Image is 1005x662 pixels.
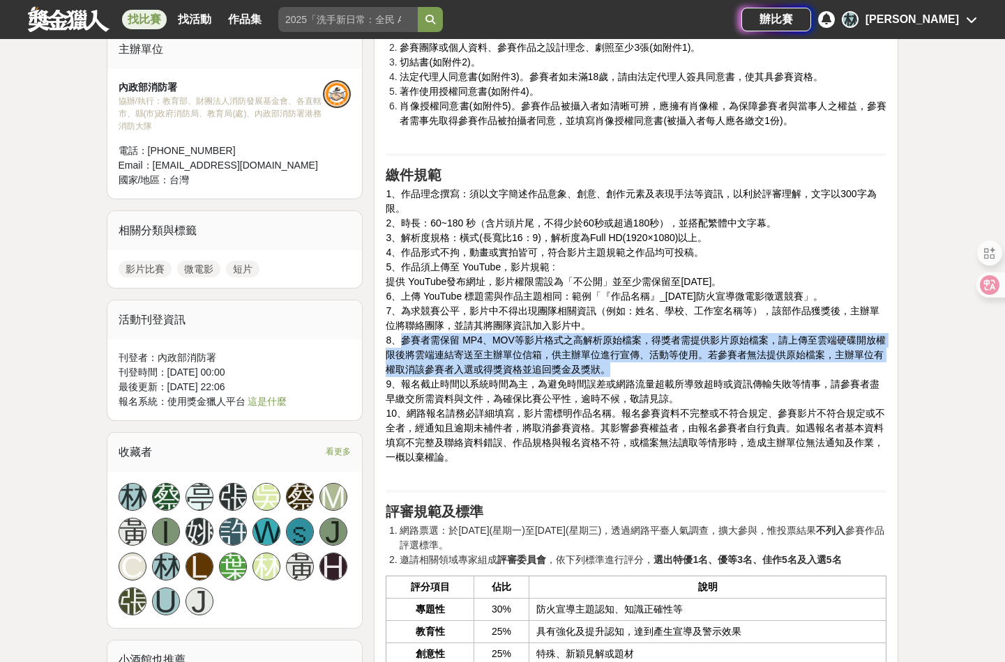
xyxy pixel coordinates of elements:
a: L [186,553,213,580]
span: 防火宣導主題認知、知識正確性等 [536,603,683,615]
strong: 選出特優1名、優等3名、佳作5名及入選5名 [653,554,841,565]
span: 切結書(如附件2)。 [400,56,480,68]
a: 蔡 [286,483,314,511]
a: 張 [219,483,247,511]
span: 6、上傳 YouTube 標題需與作品主題相同：範例「『作品名稱』_[DATE]防火宣導微電影徵選競賽」。 [386,291,822,302]
span: 肖像授權同意書(如附件5)。參賽作品被攝入者如清晰可辨，應擁有肖像權，為保障參賽者與當事人之權益，參賽者需事先取得參賽作品被拍攝者同意，並填寫肖像授權同意書(被攝入者每人應各繳交1份)。 [400,100,886,126]
span: 提供 YouTube發布網址，影片權限需設為「不公開」並至少需保留至[DATE]。 [386,276,721,287]
div: 報名系統：使用獎金獵人平台 [119,394,352,409]
a: 黃 [119,518,146,546]
strong: 評審委員會 [497,554,546,565]
div: 刊登時間： [DATE] 00:00 [119,365,352,380]
a: J [319,518,347,546]
span: 教育性 [416,626,445,637]
a: 姚 [186,518,213,546]
div: 主辦單位 [107,30,363,69]
div: Email： [EMAIL_ADDRESS][DOMAIN_NAME] [119,158,324,173]
span: 10、網路報名請務必詳細填寫，影片需標明作品名稱。報名參賽資料不完整或不符合規定、參賽影片不符合規定或不全者，經通知且逾期未補件者，將取消參賽資格。其影響參賽權益者，由報名參賽者自行負責。如遇報... [386,408,885,463]
a: 葉 [219,553,247,580]
span: 具有強化及提升認知，達到產生宣導及警示效果 [536,626,741,637]
a: 蔡 [152,483,180,511]
a: ꜱ [286,518,314,546]
span: 法定代理人同意書(如附件3)。參賽者如未滿18歲，請由法定代理人簽具同意書，使其具參賽資格。 [400,71,823,82]
a: 許 [219,518,247,546]
div: 相關分類與標籤 [107,211,363,250]
a: W [252,518,280,546]
span: 3、解析度規格：橫式(長寬比16：9)，解析度為Full HD(1920×1080)以上。 [386,232,707,243]
a: M [319,483,347,511]
span: 1、作品理念撰寫：須以文字簡述作品意象、創意、創作元素及表現手法等資訊，以利於評審理解，文字以300字為限。 [386,188,876,214]
strong: 不列入 [816,525,845,536]
div: 內政部消防署 [119,80,324,95]
span: 說明 [698,581,718,592]
span: 30% [492,603,511,615]
a: 找活動 [172,10,217,29]
a: 林 [152,553,180,580]
a: 亭 [186,483,213,511]
strong: 評審規範及標準 [386,504,483,519]
a: 張 [119,587,146,615]
a: 林 [252,553,280,580]
a: 微電影 [177,261,220,277]
span: 評分項目 [411,581,450,592]
span: 看更多 [326,444,351,459]
a: C [119,553,146,580]
span: 著作使用授權同意書(如附件4)。 [400,86,538,97]
span: 創意性 [416,648,445,659]
div: [PERSON_NAME] [866,11,959,28]
a: J [186,587,213,615]
div: 協辦/執行： 教育部、財團法人消防發展基金會、各直轄市、縣(市)政府消防局、教育局(處)、內政部消防署港務消防大隊 [119,95,324,132]
span: 邀請相關領域專家組成 ，依下列標準進行評分， [400,554,841,565]
div: 最後更新： [DATE] 22:06 [119,380,352,394]
span: 網路票選：於[DATE](星期一)至[DATE](星期三)，透過網路平臺人氣調查，擴大參與，惟投票結果 參賽作品評選標準。 [400,525,884,551]
a: 林 [119,483,146,511]
span: 7、為求競賽公平，影片中不得出現團隊相關資訊（例如：姓名、學校、工作室名稱等），該部作品獲獎後，主辦單位將聯絡團隊，並請其將團隊資訊加入影片中。 [386,305,879,331]
span: 9、報名截止時間以系統時間為主，為避免時間誤差或網路流量超載所導致超時或資訊傳輸失敗等情事，請參賽者盡早繳交所需資料與文件，為確保比賽公平性，逾時不候，敬請見諒。 [386,378,879,404]
span: 收藏者 [119,446,152,458]
div: 活動刊登資訊 [107,300,363,339]
a: 找比賽 [122,10,167,29]
a: 作品集 [222,10,267,29]
span: 佔比 [492,581,511,592]
span: 5、作品須上傳至 YouTube，影片規範 : [386,261,554,272]
a: 黃 [286,553,314,580]
strong: 繳件規範 [386,167,441,183]
a: H [319,553,347,580]
span: 台灣 [169,174,189,185]
span: 國家/地區： [119,174,170,185]
a: 這是什麼 [248,396,287,407]
a: I [152,518,180,546]
span: 25% [492,648,511,659]
span: 參賽團隊或個人資料、參賽作品之設計理念、劇照至少3張(如附件1)。 [400,42,700,53]
span: 8、參賽者需保留 MP4、MOV等影片格式之高解析原始檔案，得獎者需提供影片原始檔案，請上傳至雲端硬碟開放權限後將雲端連結寄送至主辦單位信箱，供主辦單位進行宣傳、活動等使用。若參賽者無法提供原始... [386,334,885,375]
a: 短片 [226,261,259,277]
a: U [152,587,180,615]
span: 4、作品形式不拘，動畫或實拍皆可，符合影片主題規範之作品均可投稿。 [386,247,704,258]
div: 林 [842,11,859,28]
input: 2025「洗手新日常：全民 ALL IN」洗手歌全台徵選 [278,7,418,32]
a: 吳 [252,483,280,511]
div: 辦比賽 [741,8,811,31]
